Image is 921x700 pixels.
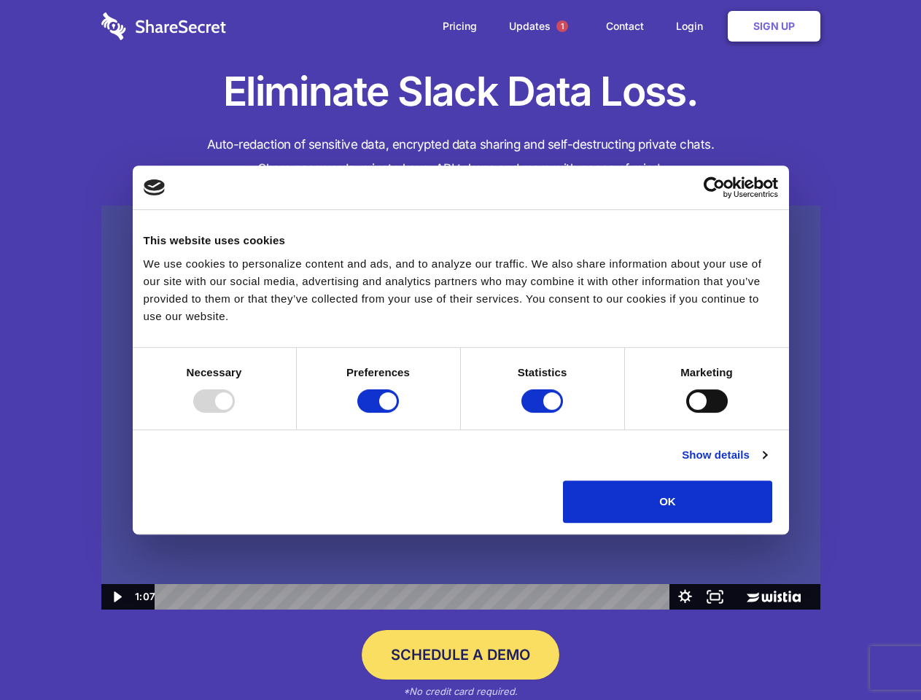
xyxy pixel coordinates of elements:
strong: Marketing [680,366,733,378]
h1: Eliminate Slack Data Loss. [101,66,820,118]
button: Fullscreen [700,584,730,610]
a: Wistia Logo -- Learn More [730,584,820,610]
a: Login [661,4,725,49]
span: 1 [556,20,568,32]
a: Usercentrics Cookiebot - opens in a new window [650,176,778,198]
div: This website uses cookies [144,232,778,249]
em: *No credit card required. [403,685,518,697]
img: logo-wordmark-white-trans-d4663122ce5f474addd5e946df7df03e33cb6a1c49d2221995e7729f52c070b2.svg [101,12,226,40]
strong: Preferences [346,366,410,378]
a: Sign Up [728,11,820,42]
a: Pricing [428,4,491,49]
button: OK [563,481,772,523]
button: Play Video [101,584,131,610]
img: logo [144,179,166,195]
h4: Auto-redaction of sensitive data, encrypted data sharing and self-destructing private chats. Shar... [101,133,820,181]
div: Playbar [166,584,663,610]
img: Sharesecret [101,206,820,610]
button: Show settings menu [670,584,700,610]
a: Schedule a Demo [362,630,559,680]
strong: Necessary [187,366,242,378]
div: We use cookies to personalize content and ads, and to analyze our traffic. We also share informat... [144,255,778,325]
a: Show details [682,446,766,464]
strong: Statistics [518,366,567,378]
a: Contact [591,4,658,49]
